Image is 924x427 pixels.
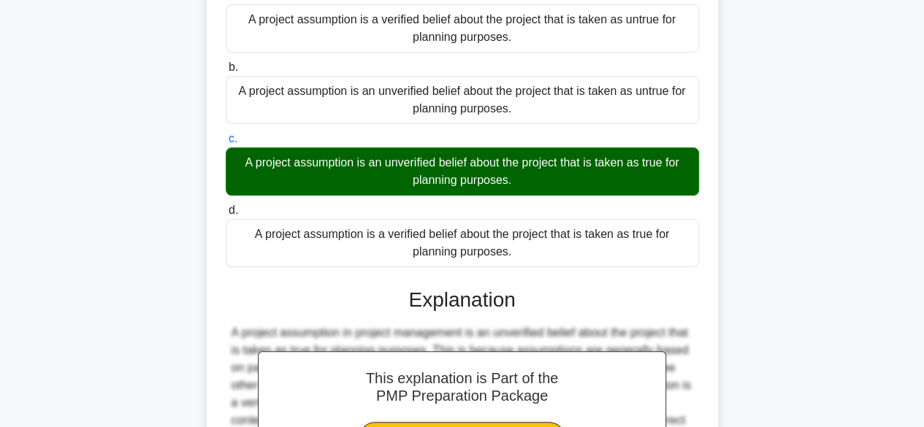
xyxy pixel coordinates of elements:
span: d. [229,204,238,216]
div: A project assumption is a verified belief about the project that is taken as untrue for planning ... [226,4,699,53]
span: b. [229,61,238,73]
span: c. [229,132,237,145]
div: A project assumption is a verified belief about the project that is taken as true for planning pu... [226,219,699,267]
h3: Explanation [234,288,690,312]
div: A project assumption is an unverified belief about the project that is taken as true for planning... [226,147,699,196]
div: A project assumption is an unverified belief about the project that is taken as untrue for planni... [226,76,699,124]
